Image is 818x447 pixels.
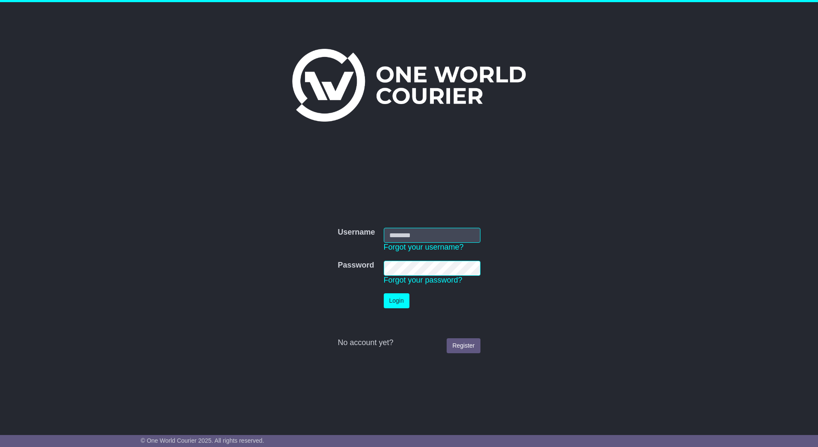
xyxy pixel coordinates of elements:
button: Login [384,293,409,308]
a: Forgot your username? [384,243,464,251]
div: No account yet? [338,338,480,348]
span: © One World Courier 2025. All rights reserved. [141,437,264,444]
label: Username [338,228,375,237]
label: Password [338,261,374,270]
img: One World [292,49,526,122]
a: Forgot your password? [384,276,462,284]
a: Register [447,338,480,353]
